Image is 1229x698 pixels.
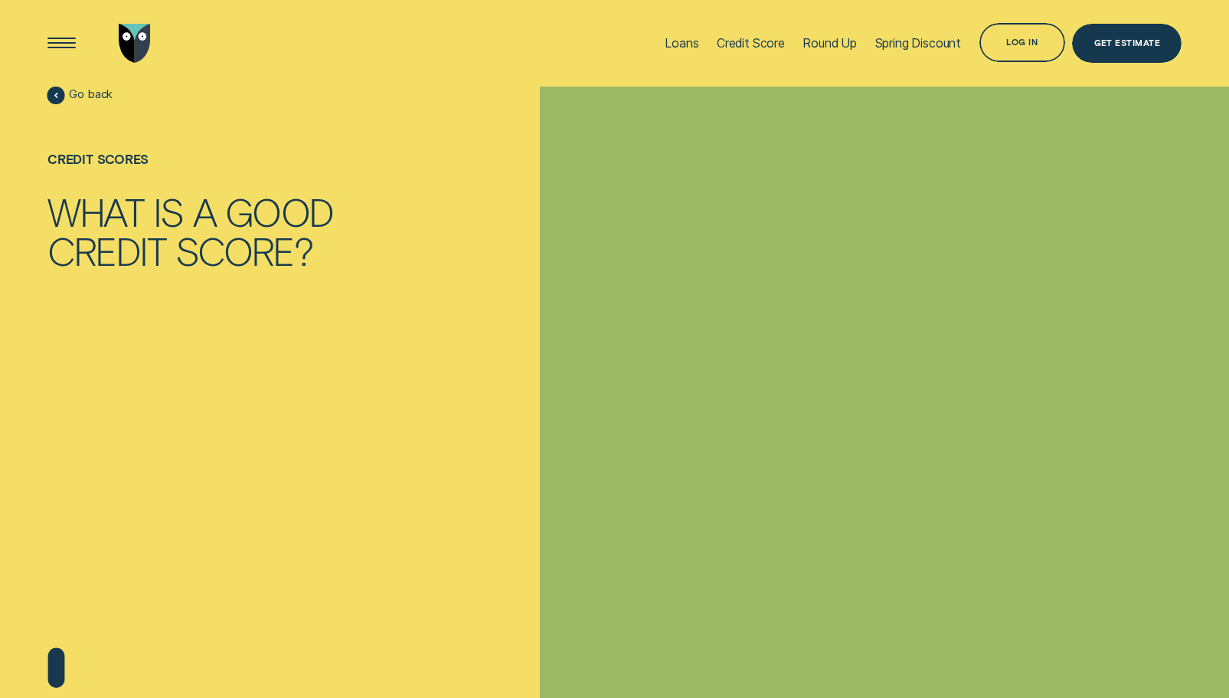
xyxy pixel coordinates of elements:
div: Score? [175,231,312,270]
div: Credit [47,231,166,270]
div: Credit Score [717,36,785,51]
button: Log in [979,23,1066,62]
a: Go back [47,87,113,104]
h1: What Is A Good Credit Score? [47,192,333,270]
div: Credit scores [47,152,333,167]
div: Spring Discount [875,36,962,51]
a: Get Estimate [1072,24,1182,63]
span: Go back [69,87,113,102]
button: Open Menu [42,24,81,63]
div: Good [225,192,333,231]
div: Is [153,192,183,231]
div: What [47,192,144,231]
div: Loans [665,36,698,51]
div: A [193,192,216,231]
img: Wisr [119,24,151,63]
div: Round Up [802,36,857,51]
